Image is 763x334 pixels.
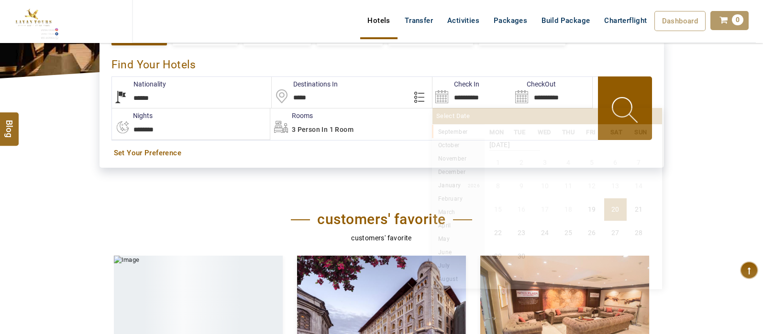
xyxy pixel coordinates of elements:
[489,134,540,151] strong: [DATE]
[510,222,533,244] li: Tuesday, 23 September 2025
[630,127,654,137] li: SUN
[605,127,630,137] li: SAT
[512,79,556,89] label: CheckOut
[432,165,485,178] li: December
[432,218,485,232] li: April
[432,178,485,192] li: January
[581,222,603,244] li: Friday, 26 September 2025
[114,233,650,243] p: customers' favorite
[534,222,556,244] li: Wednesday, 24 September 2025
[432,245,485,259] li: June
[432,272,485,285] li: August
[604,222,627,244] li: Saturday, 27 September 2025
[710,11,749,30] a: 0
[534,11,597,30] a: Build Package
[461,183,480,188] small: 2026
[432,192,485,205] li: February
[3,119,16,128] span: Blog
[440,11,487,30] a: Activities
[581,198,603,221] li: Friday, 19 September 2025
[628,222,650,244] li: Sunday, 28 September 2025
[597,11,654,30] a: Charterflight
[487,11,534,30] a: Packages
[291,211,472,228] h2: customers' favorite
[604,16,647,25] span: Charterflight
[432,232,485,245] li: May
[432,79,479,89] label: Check In
[509,127,533,137] li: TUE
[581,127,606,137] li: FRI
[270,111,313,120] label: Rooms
[292,126,354,133] span: 3 Person in 1 Room
[557,222,580,244] li: Thursday, 25 September 2025
[604,198,627,221] li: Saturday, 20 September 2025
[111,111,153,120] label: nights
[398,11,440,30] a: Transfer
[432,77,512,108] input: Search
[432,151,485,165] li: November
[510,245,533,268] li: Tuesday, 30 September 2025
[114,148,650,158] a: Set Your Preference
[628,198,650,221] li: Sunday, 21 September 2025
[512,77,592,108] input: Search
[272,79,338,89] label: Destinations In
[432,138,485,151] li: October
[487,245,509,268] li: Monday, 29 September 2025
[662,17,698,25] span: Dashboard
[557,127,581,137] li: THU
[732,14,743,25] span: 0
[432,108,662,124] div: Select Date
[432,205,485,218] li: March
[432,125,485,138] li: September
[7,4,59,40] img: The Royal Line Holidays
[487,222,509,244] li: Monday, 22 September 2025
[112,79,166,89] label: Nationality
[485,127,509,137] li: MON
[533,127,557,137] li: WED
[432,259,485,272] li: July
[467,129,534,135] small: 2025
[360,11,397,30] a: Hotels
